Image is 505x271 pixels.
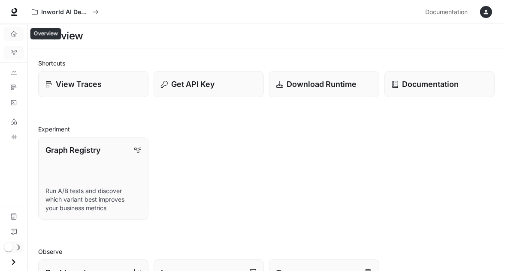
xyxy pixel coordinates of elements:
p: Run A/B tests and discover which variant best improves your business metrics [45,187,141,212]
p: Get API Key [171,78,215,90]
a: TTS Playground [3,130,24,144]
a: Documentation [384,71,495,97]
a: Download Runtime [269,71,379,97]
h2: Observe [38,247,495,256]
a: Documentation [3,210,24,223]
span: Dark mode toggle [4,242,13,252]
a: Traces [3,80,24,94]
p: Graph Registry [45,144,100,156]
p: View Traces [56,78,102,90]
p: Download Runtime [287,78,357,90]
a: Logs [3,96,24,110]
h2: Shortcuts [38,59,495,68]
span: Documentation [425,7,468,18]
a: Overview [3,27,24,41]
a: Dashboards [3,65,24,79]
a: View Traces [38,71,148,97]
a: LLM Playground [3,115,24,128]
h2: Experiment [38,125,495,134]
a: Graph Registry [3,46,24,60]
div: Overview [30,28,61,39]
a: Graph RegistryRun A/B tests and discover which variant best improves your business metrics [38,137,148,220]
button: All workspaces [28,3,103,21]
a: Feedback [3,225,24,239]
a: Documentation [422,3,474,21]
p: Inworld AI Demos [41,9,89,16]
button: Open drawer [4,253,23,271]
p: Documentation [402,78,459,90]
button: Get API Key [154,71,264,97]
